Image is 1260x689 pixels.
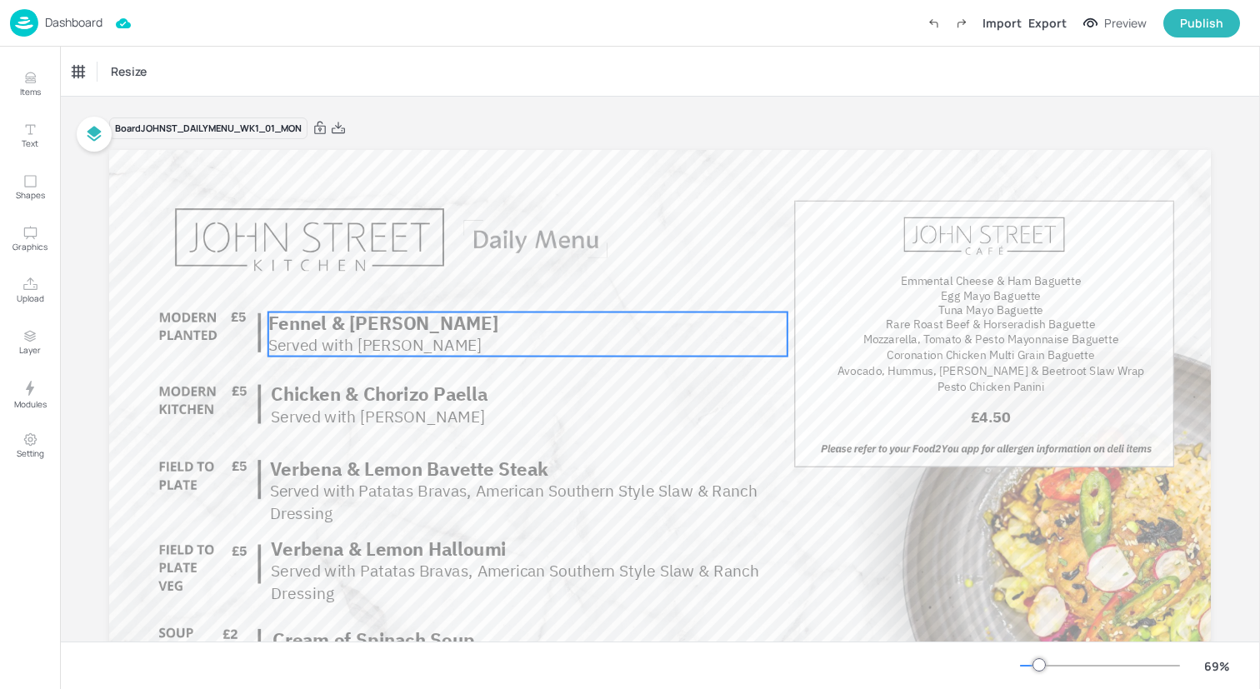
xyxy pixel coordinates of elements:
[938,302,1043,317] span: Tuna Mayo Baguette
[1163,9,1240,37] button: Publish
[109,117,307,140] div: Board JOHNST_DAILYMENU_WK1_01_MON
[271,537,506,561] span: Verbena & Lemon Halloumi
[919,9,947,37] label: Undo (Ctrl + Z)
[270,457,549,481] span: Verbena & Lemon Bavette Steak
[1180,14,1223,32] div: Publish
[982,14,1022,32] div: Import
[837,363,1145,379] span: Avocado, Hummus, [PERSON_NAME] & Beetroot Slaw Wrap
[45,17,102,28] p: Dashboard
[270,480,757,523] span: Served with Patatas Bravas, American Southern Style Slaw & Ranch Dressing
[271,560,758,603] span: Served with Patatas Bravas, American Southern Style Slaw & Ranch Dressing
[887,347,1094,362] span: Coronation Chicken Multi Grain Baguette
[107,62,150,80] span: Resize
[268,311,499,335] span: Fennel & [PERSON_NAME]
[1028,14,1067,32] div: Export
[1073,11,1157,36] button: Preview
[971,407,1012,427] span: £4.50
[886,316,1095,332] span: Rare Roast Beef & Horseradish Baguette
[941,287,1041,303] span: Egg Mayo Baguette
[271,382,487,406] span: Chicken & Chorizo Paella
[271,406,485,427] span: Served with [PERSON_NAME]
[937,379,1045,395] span: Pesto Chicken Panini
[947,9,976,37] label: Redo (Ctrl + Y)
[268,334,482,355] span: Served with [PERSON_NAME]
[272,628,474,652] span: Cream of Spinach Soup
[901,273,1082,289] span: Emmental Cheese & Ham Baguette
[1104,14,1147,32] div: Preview
[863,331,1119,347] span: Mozzarella, Tomato & Pesto Mayonnaise Baguette
[10,9,38,37] img: logo-86c26b7e.jpg
[1197,657,1237,675] div: 69 %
